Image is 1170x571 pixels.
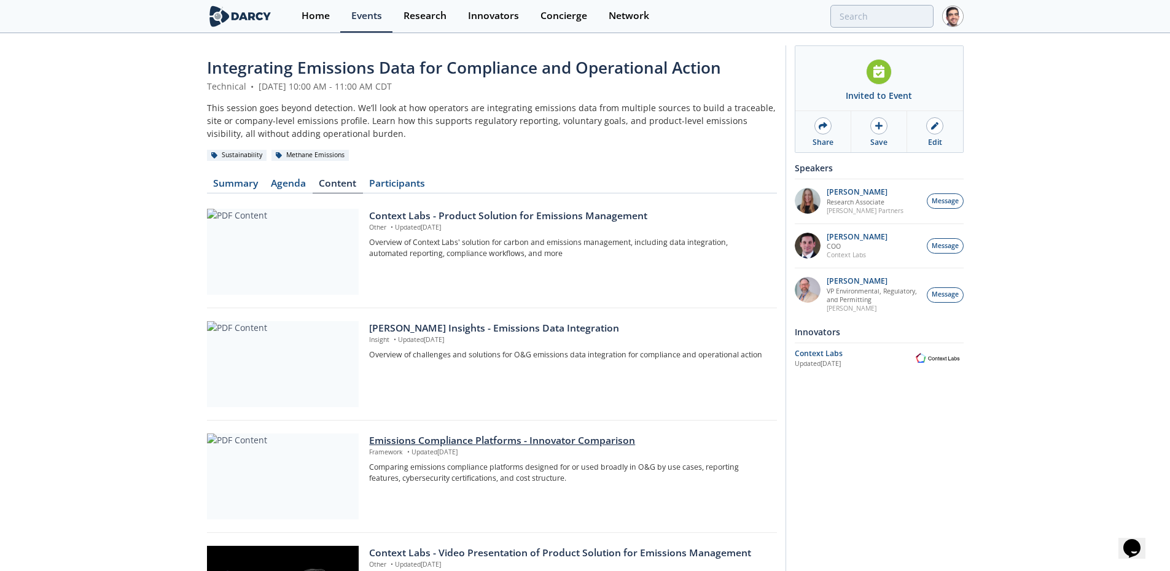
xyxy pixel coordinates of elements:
[369,321,768,336] div: [PERSON_NAME] Insights - Emissions Data Integration
[927,287,964,303] button: Message
[391,335,398,344] span: •
[795,359,912,369] div: Updated [DATE]
[369,335,768,345] p: Insight Updated [DATE]
[830,5,934,28] input: Advanced Search
[313,179,363,193] a: Content
[207,80,777,93] div: Technical [DATE] 10:00 AM - 11:00 AM CDT
[207,56,721,79] span: Integrating Emissions Data for Compliance and Operational Action
[369,560,768,570] p: Other Updated [DATE]
[1118,522,1158,559] iframe: chat widget
[351,11,382,21] div: Events
[846,89,912,102] div: Invited to Event
[540,11,587,21] div: Concierge
[795,188,821,214] img: 1e06ca1f-8078-4f37-88bf-70cc52a6e7bd
[369,433,768,448] div: Emissions Compliance Platforms - Innovator Comparison
[795,321,964,343] div: Innovators
[265,179,313,193] a: Agenda
[207,101,777,140] div: This session goes beyond detection. We’ll look at how operators are integrating emissions data fr...
[827,242,887,251] p: COO
[827,188,903,196] p: [PERSON_NAME]
[249,80,256,92] span: •
[363,179,432,193] a: Participants
[388,560,395,569] span: •
[932,241,959,251] span: Message
[468,11,519,21] div: Innovators
[369,448,768,457] p: Framework Updated [DATE]
[813,137,833,148] div: Share
[827,251,887,259] p: Context Labs
[207,209,777,295] a: PDF Content Context Labs - Product Solution for Emissions Management Other •Updated[DATE] Overvie...
[369,546,768,561] div: Context Labs - Video Presentation of Product Solution for Emissions Management
[404,11,447,21] div: Research
[907,111,962,152] a: Edit
[942,6,964,27] img: Profile
[795,233,821,258] img: 501ea5c4-0272-445a-a9c3-1e215b6764fd
[388,223,395,231] span: •
[302,11,330,21] div: Home
[928,137,942,148] div: Edit
[827,206,903,215] p: [PERSON_NAME] Partners
[207,6,274,27] img: logo-wide.svg
[207,321,777,407] a: PDF Content [PERSON_NAME] Insights - Emissions Data Integration Insight •Updated[DATE] Overview o...
[795,277,821,303] img: ed2b4adb-f152-4947-b39b-7b15fa9ececc
[207,179,265,193] a: Summary
[912,351,964,365] img: Context Labs
[827,198,903,206] p: Research Associate
[827,287,920,304] p: VP Environmental, Regulatory, and Permitting
[795,348,912,359] div: Context Labs
[927,238,964,254] button: Message
[369,209,768,223] div: Context Labs - Product Solution for Emissions Management
[932,196,959,206] span: Message
[827,304,920,313] p: [PERSON_NAME]
[609,11,649,21] div: Network
[405,448,411,456] span: •
[207,433,777,519] a: PDF Content Emissions Compliance Platforms - Innovator Comparison Framework •Updated[DATE] Compar...
[369,462,768,484] p: Comparing emissions compliance platforms designed for or used broadly in O&G by use cases, report...
[369,349,768,360] p: Overview of challenges and solutions for O&G emissions data integration for compliance and operat...
[795,157,964,179] div: Speakers
[207,150,267,161] div: Sustainability
[927,193,964,209] button: Message
[369,237,768,260] p: Overview of Context Labs' solution for carbon and emissions management, including data integratio...
[827,233,887,241] p: [PERSON_NAME]
[271,150,349,161] div: Methane Emissions
[827,277,920,285] p: [PERSON_NAME]
[870,137,887,148] div: Save
[795,348,964,369] a: Context Labs Updated[DATE] Context Labs
[932,290,959,300] span: Message
[369,223,768,233] p: Other Updated [DATE]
